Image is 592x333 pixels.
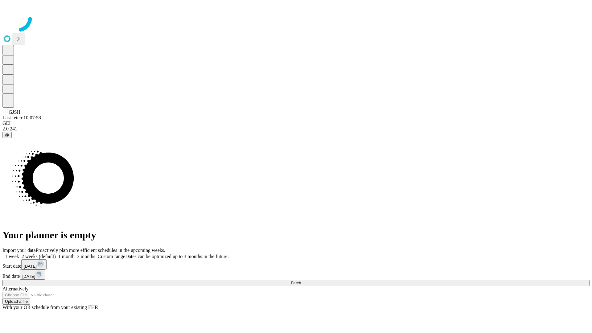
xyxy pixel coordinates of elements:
[22,254,56,259] span: 2 weeks (default)
[2,259,590,269] div: Start date
[58,254,75,259] span: 1 month
[5,133,9,137] span: @
[5,254,19,259] span: 1 week
[2,121,590,126] div: GEI
[98,254,125,259] span: Custom range
[2,115,41,120] span: Last fetch: 10:07:58
[21,259,47,269] button: [DATE]
[125,254,228,259] span: Dates can be optimized up to 3 months in the future.
[291,281,301,285] span: Fetch
[2,126,590,132] div: 2.0.241
[2,229,590,241] h1: Your planner is empty
[2,298,30,305] button: Upload a file
[2,280,590,286] button: Fetch
[2,305,98,310] span: With your OR schedule from your existing EHR
[36,248,165,253] span: Proactively plan more efficient schedules in the upcoming weeks.
[22,274,35,279] span: [DATE]
[9,109,20,115] span: GJSH
[20,269,45,280] button: [DATE]
[2,248,36,253] span: Import your data
[77,254,95,259] span: 3 months
[2,286,28,291] span: Alternatively
[2,269,590,280] div: End date
[2,132,12,138] button: @
[24,264,37,269] span: [DATE]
